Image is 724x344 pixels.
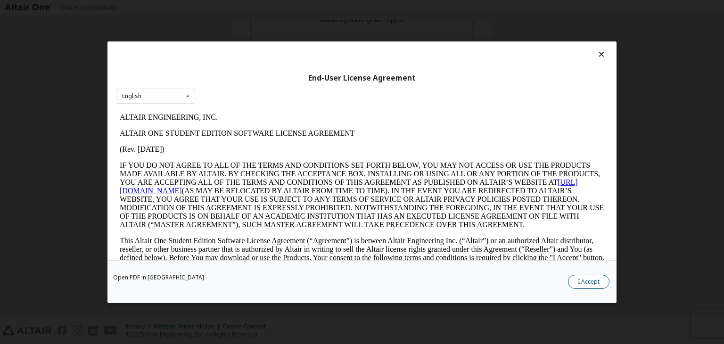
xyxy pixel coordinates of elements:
div: End-User License Agreement [116,73,608,82]
p: (Rev. [DATE]) [4,36,488,44]
a: Open PDF in [GEOGRAPHIC_DATA] [113,275,204,280]
p: IF YOU DO NOT AGREE TO ALL OF THE TERMS AND CONDITIONS SET FORTH BELOW, YOU MAY NOT ACCESS OR USE... [4,52,488,120]
p: This Altair One Student Edition Software License Agreement (“Agreement”) is between Altair Engine... [4,127,488,161]
p: ALTAIR ENGINEERING, INC. [4,4,488,12]
a: [URL][DOMAIN_NAME] [4,69,462,85]
div: English [122,93,141,99]
p: ALTAIR ONE STUDENT EDITION SOFTWARE LICENSE AGREEMENT [4,20,488,28]
button: I Accept [568,275,609,289]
